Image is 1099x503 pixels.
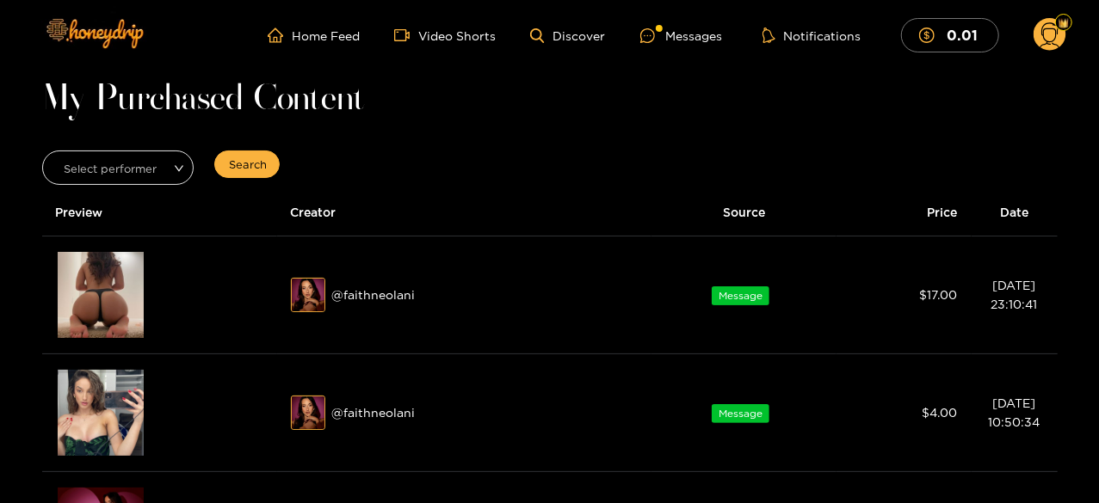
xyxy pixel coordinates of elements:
button: Search [214,150,280,178]
span: dollar [919,28,943,43]
th: Source [651,189,837,236]
img: gcpxj-whatsapp-image-2023-06-20-at-5-48-31-pm.jpeg [292,279,326,313]
span: [DATE] 10:50:34 [989,396,1040,428]
span: video-camera [394,28,418,43]
th: Preview [42,189,277,236]
button: Notifications [757,27,867,44]
img: gcpxj-whatsapp-image-2023-06-20-at-5-48-31-pm.jpeg [292,396,326,431]
span: home [268,28,292,43]
a: Video Shorts [394,28,496,43]
img: Fan Level [1059,18,1069,28]
div: Messages [640,26,723,46]
span: Message [712,404,769,423]
span: $ 17.00 [920,288,958,301]
a: Home Feed [268,28,360,43]
span: [DATE] 23:10:41 [991,279,1038,310]
div: @ faithneolani [291,396,639,430]
th: Date [972,189,1058,236]
button: 0.01 [901,18,999,52]
div: @ faithneolani [291,278,639,312]
th: Price [837,189,972,236]
span: $ 4.00 [923,406,958,419]
span: Message [712,286,769,305]
h1: My Purchased Content [42,88,1058,112]
th: Creator [277,189,652,236]
a: Discover [530,28,605,43]
mark: 0.01 [945,26,981,44]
